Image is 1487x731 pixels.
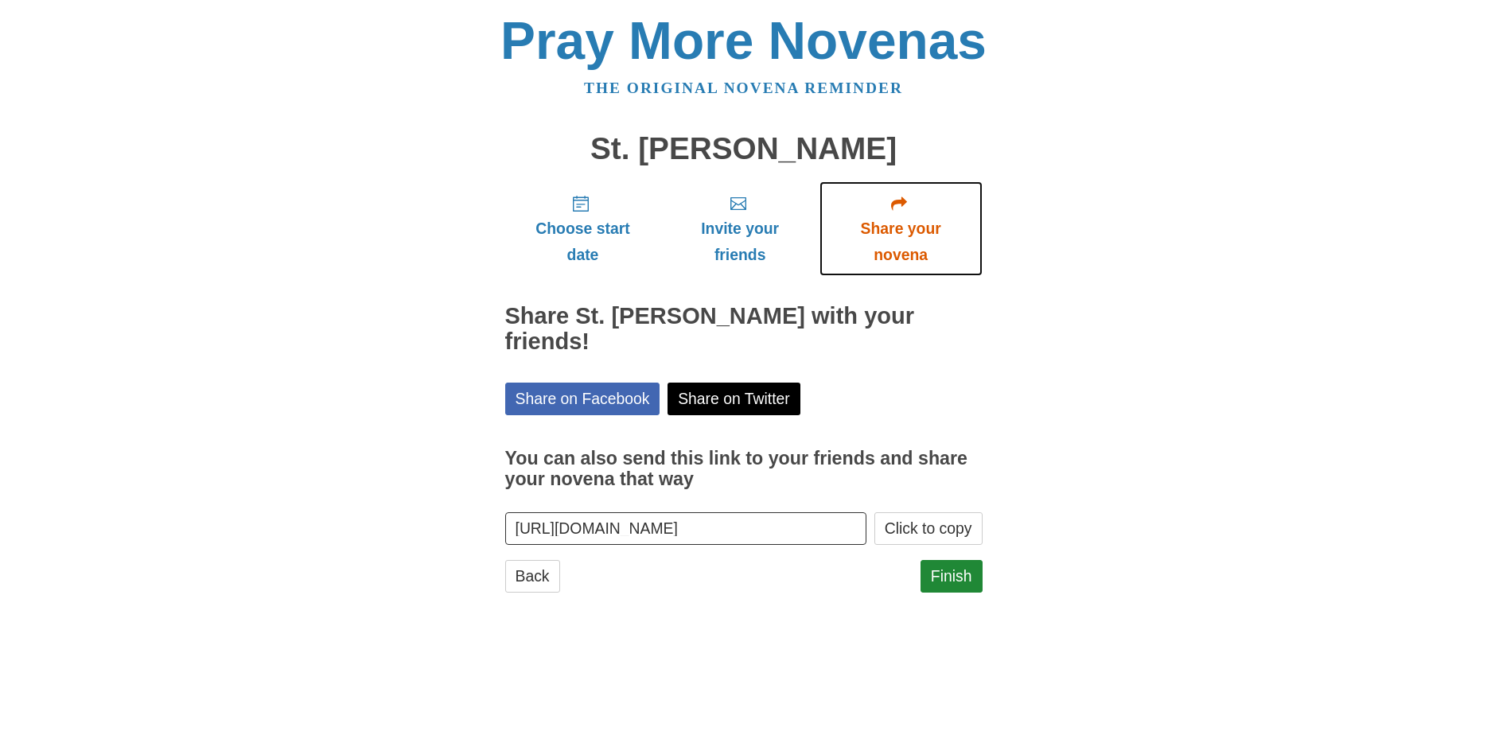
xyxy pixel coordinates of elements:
h3: You can also send this link to your friends and share your novena that way [505,449,983,489]
span: Invite your friends [676,216,803,268]
a: Share on Facebook [505,383,660,415]
a: Finish [921,560,983,593]
a: The original novena reminder [584,80,903,96]
h2: Share St. [PERSON_NAME] with your friends! [505,304,983,355]
a: Share on Twitter [668,383,800,415]
span: Share your novena [835,216,967,268]
a: Pray More Novenas [500,11,987,70]
h1: St. [PERSON_NAME] [505,132,983,166]
a: Invite your friends [660,181,819,276]
a: Back [505,560,560,593]
a: Share your novena [819,181,983,276]
button: Click to copy [874,512,983,545]
a: Choose start date [505,181,661,276]
span: Choose start date [521,216,645,268]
